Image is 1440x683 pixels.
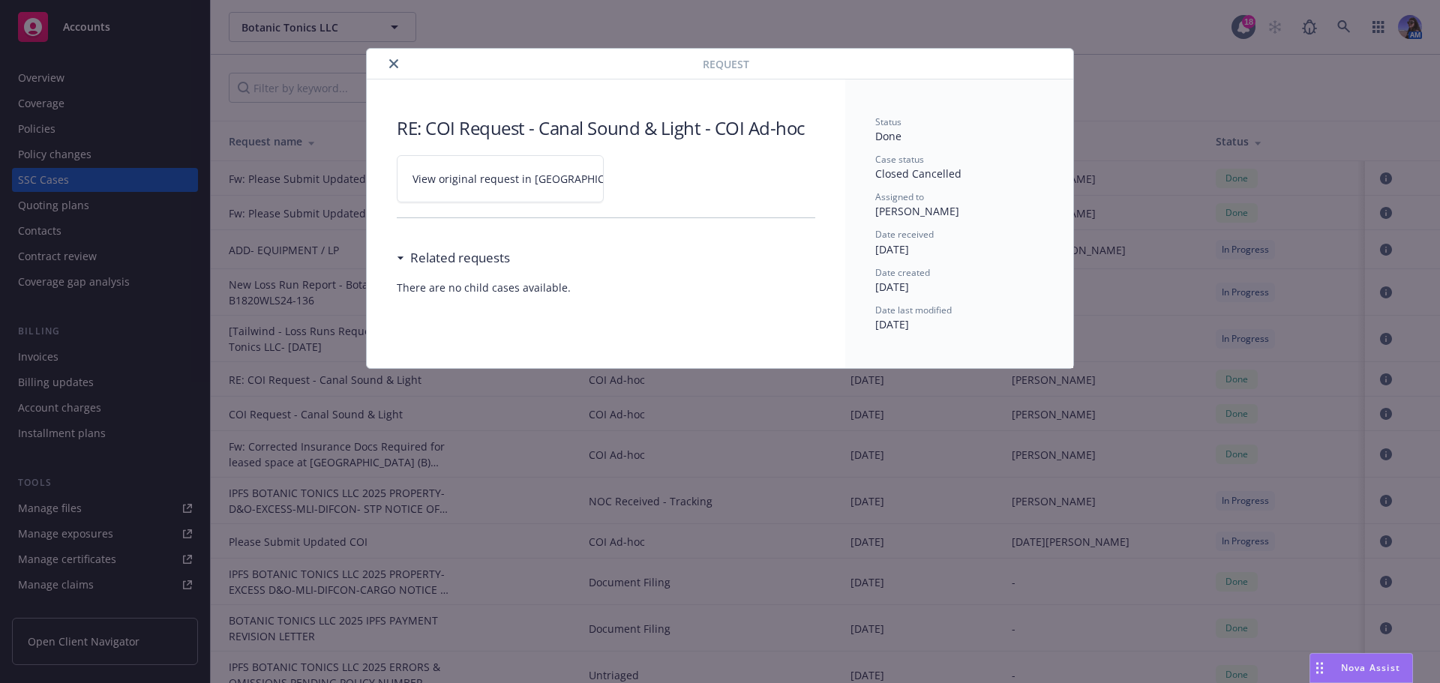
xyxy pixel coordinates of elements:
[1309,653,1413,683] button: Nova Assist
[875,304,952,316] span: Date last modified
[397,280,815,295] span: There are no child cases available.
[875,115,901,128] span: Status
[875,266,930,279] span: Date created
[410,248,510,268] h3: Related requests
[875,242,909,256] span: [DATE]
[703,56,749,72] span: Request
[397,115,815,140] h3: RE: COI Request - Canal Sound & Light - COI Ad-hoc
[875,166,961,181] span: Closed Cancelled
[397,155,604,202] a: View original request in [GEOGRAPHIC_DATA]
[875,317,909,331] span: [DATE]
[875,190,924,203] span: Assigned to
[875,280,909,294] span: [DATE]
[397,248,510,268] div: Related requests
[875,204,959,218] span: [PERSON_NAME]
[875,153,924,166] span: Case status
[875,129,901,143] span: Done
[1341,661,1400,674] span: Nova Assist
[412,171,640,187] span: View original request in [GEOGRAPHIC_DATA]
[1310,654,1329,682] div: Drag to move
[875,228,934,241] span: Date received
[385,55,403,73] button: close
